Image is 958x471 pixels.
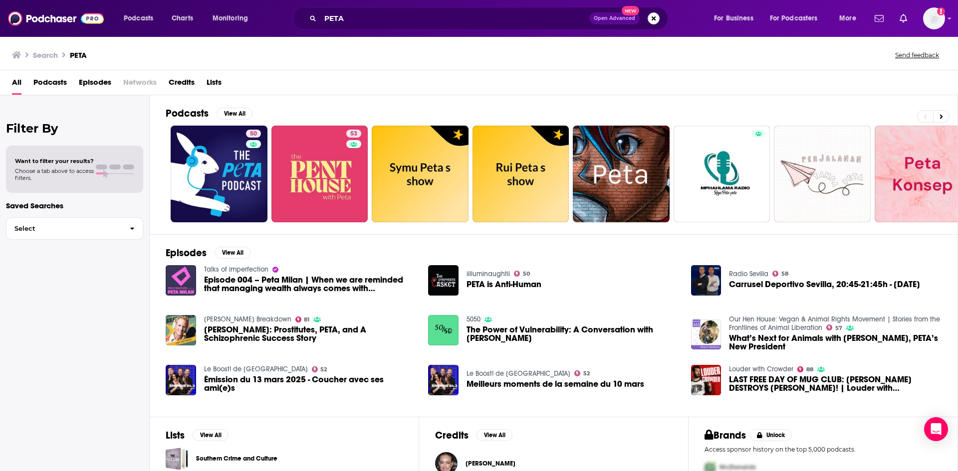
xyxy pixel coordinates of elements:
span: Carrusel Deportivo Sevilla, 20:45-21:45h - [DATE] [729,280,920,289]
a: 50 [246,130,261,138]
a: LAST FREE DAY OF MUG CLUB: VIVEK DESTROYS DON LEMON! | Louder with Crowder [729,375,942,392]
svg: Add a profile image [937,7,945,15]
img: LAST FREE DAY OF MUG CLUB: VIVEK DESTROYS DON LEMON! | Louder with Crowder [691,365,721,395]
span: 88 [806,367,813,372]
span: 53 [350,129,357,139]
a: Talks of imperfection [204,265,268,274]
button: open menu [117,10,166,26]
button: Open AdvancedNew [589,12,640,24]
div: Open Intercom Messenger [924,417,948,441]
a: Episode 004 – Peta Milan | When we are reminded that managing wealth always comes with responsibi... [204,276,417,293]
a: Southern Crime and Culture [196,453,277,464]
span: New [622,6,640,15]
h2: Podcasts [166,107,209,120]
a: What’s Next for Animals with Tracy Reiman, PETA’s New President [691,319,721,350]
span: 50 [250,129,257,139]
img: Dan Mathews: Prostitutes, PETA, and A Schizophrenic Success Story [166,315,196,345]
span: More [839,11,856,25]
a: 53 [271,126,368,222]
a: ListsView All [166,429,229,442]
a: What’s Next for Animals with Tracy Reiman, PETA’s New President [729,334,942,351]
span: Logged in as WesBurdett [923,7,945,29]
a: The Power of Vulnerability: A Conversation with Peta Slocombe [467,325,679,342]
span: Podcasts [33,74,67,95]
span: Charts [172,11,193,25]
a: Meilleurs moments de la semaine du 10 mars [467,380,644,388]
a: 50 [514,271,530,277]
a: Southern Crime and Culture [166,448,188,470]
span: 58 [781,272,788,276]
a: Mayim Bialik's Breakdown [204,315,291,323]
a: 52 [312,366,327,372]
a: 53 [346,130,361,138]
img: PETA is Anti-Human [428,265,459,296]
h3: PETA [70,50,87,60]
span: 50 [523,272,530,276]
a: Our Hen House: Vegan & Animal Rights Movement | Stories from the Frontlines of Animal Liberation [729,315,940,332]
h3: Search [33,50,58,60]
button: Select [6,217,143,240]
p: Saved Searches [6,201,143,210]
a: iilluminaughtii [467,270,510,278]
a: EpisodesView All [166,247,250,259]
span: [PERSON_NAME]: Prostitutes, PETA, and A Schizophrenic Success Story [204,325,417,342]
input: Search podcasts, credits, & more... [320,10,589,26]
a: Show notifications dropdown [871,10,888,27]
p: Access sponsor history on the top 5,000 podcasts. [705,446,942,453]
span: Choose a tab above to access filters. [15,167,94,181]
button: View All [215,247,250,259]
a: Le Boost! de Montréal [204,365,308,373]
img: Émission du 13 mars 2025 - Coucher avec ses ami(e)s [166,365,196,395]
span: Networks [123,74,157,95]
a: Peta Murgatroyd [466,460,515,468]
a: All [12,74,21,95]
a: Credits [169,74,195,95]
span: For Business [714,11,753,25]
img: Meilleurs moments de la semaine du 10 mars [428,365,459,395]
img: Episode 004 – Peta Milan | When we are reminded that managing wealth always comes with responsibi... [166,265,196,296]
span: Select [6,225,122,232]
span: [PERSON_NAME] [466,460,515,468]
button: Send feedback [892,51,942,59]
span: What’s Next for Animals with [PERSON_NAME], PETA’s New President [729,334,942,351]
img: User Profile [923,7,945,29]
a: Lists [207,74,222,95]
h2: Episodes [166,247,207,259]
a: 81 [295,316,310,322]
span: Émission du 13 mars 2025 - Coucher avec ses ami(e)s [204,375,417,392]
h2: Lists [166,429,185,442]
a: Podchaser - Follow, Share and Rate Podcasts [8,9,104,28]
h2: Brands [705,429,746,442]
a: The Power of Vulnerability: A Conversation with Peta Slocombe [428,315,459,345]
img: Carrusel Deportivo Sevilla, 20:45-21:45h - 08/12/2024 [691,265,721,296]
button: open menu [206,10,261,26]
span: 52 [320,367,327,372]
span: The Power of Vulnerability: A Conversation with [PERSON_NAME] [467,325,679,342]
button: View All [193,429,229,441]
span: 81 [304,317,309,322]
a: 58 [772,271,788,277]
a: Charts [165,10,199,26]
a: CreditsView All [435,429,512,442]
span: For Podcasters [770,11,818,25]
a: 52 [574,370,590,376]
h2: Filter By [6,121,143,136]
button: View All [477,429,512,441]
a: PETA is Anti-Human [467,280,541,289]
a: 57 [826,324,842,330]
button: open menu [832,10,869,26]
